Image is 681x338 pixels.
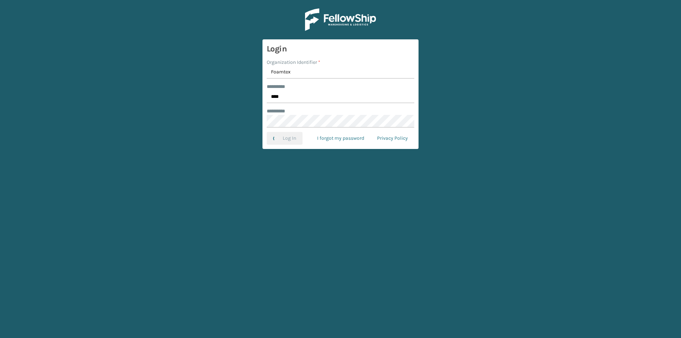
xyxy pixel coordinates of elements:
button: Log In [267,132,303,145]
h3: Login [267,44,414,54]
a: I forgot my password [311,132,371,145]
img: Logo [305,9,376,31]
label: Organization Identifier [267,59,320,66]
a: Privacy Policy [371,132,414,145]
